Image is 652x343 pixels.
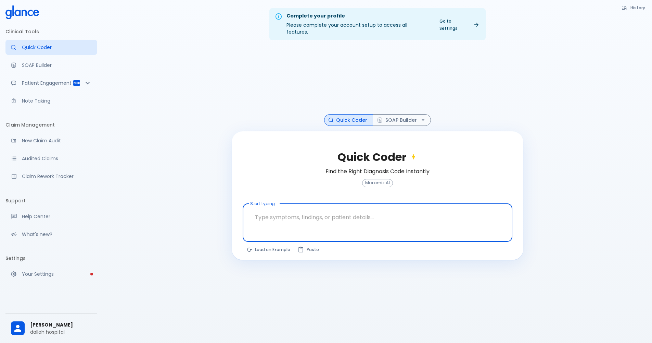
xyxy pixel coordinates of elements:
[243,245,294,255] button: Load a random example
[22,137,92,144] p: New Claim Audit
[22,97,92,104] p: Note Taking
[5,133,97,148] a: Audit a new claim
[5,250,97,267] li: Settings
[5,40,97,55] a: Moramiz: Find ICD10AM codes instantly
[22,271,92,277] p: Your Settings
[5,192,97,209] li: Support
[324,114,373,126] button: Quick Coder
[22,44,92,51] p: Quick Coder
[30,321,92,329] span: [PERSON_NAME]
[5,23,97,40] li: Clinical Tools
[22,80,73,86] p: Patient Engagement
[373,114,431,126] button: SOAP Builder
[5,58,97,73] a: Docugen: Compose a clinical documentation in seconds
[5,227,97,242] div: Recent updates and feature releases
[30,329,92,335] p: dallah hospital
[286,12,430,20] div: Complete your profile
[22,231,92,238] p: What's new?
[22,213,92,220] p: Help Center
[5,209,97,224] a: Get help from our support team
[5,117,97,133] li: Claim Management
[294,245,323,255] button: Paste from clipboard
[22,173,92,180] p: Claim Rework Tracker
[618,3,649,13] button: History
[22,155,92,162] p: Audited Claims
[5,267,97,282] a: Please complete account setup
[435,16,483,33] a: Go to Settings
[5,75,97,91] div: Patient Reports & Referrals
[5,317,97,340] div: [PERSON_NAME]dallah hospital
[5,169,97,184] a: Monitor progress of claim corrections
[22,62,92,69] p: SOAP Builder
[362,180,393,186] span: Moramiz AI
[5,151,97,166] a: View audited claims
[5,93,97,108] a: Advanced note-taking
[325,167,430,176] h6: Find the Right Diagnosis Code Instantly
[286,10,430,38] div: Please complete your account setup to access all features.
[337,151,418,164] h2: Quick Coder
